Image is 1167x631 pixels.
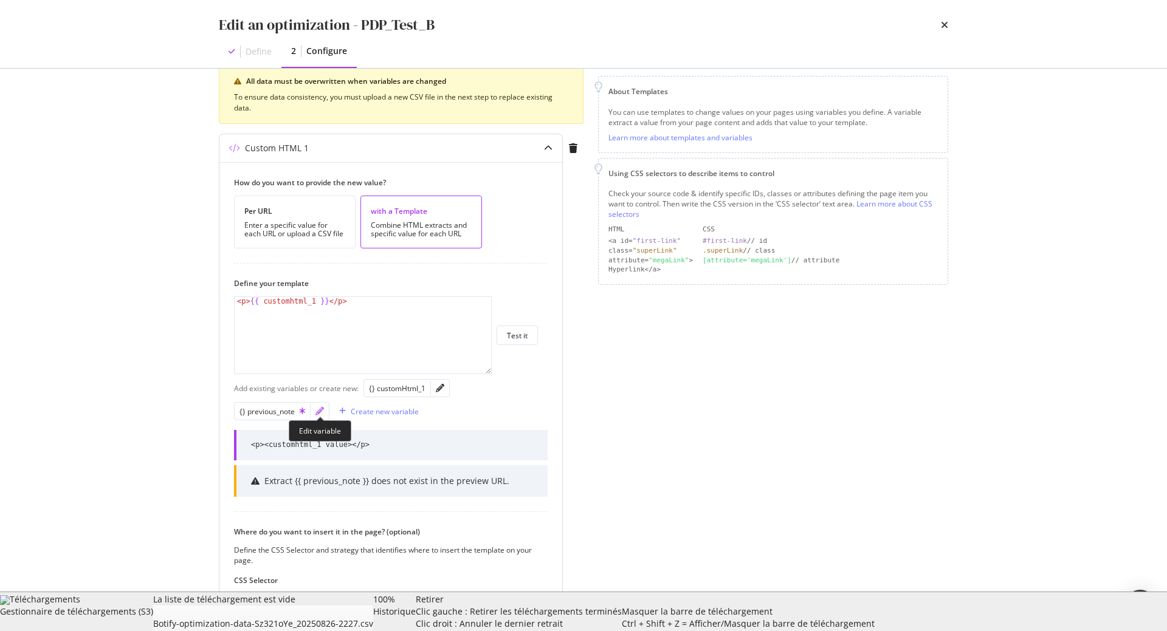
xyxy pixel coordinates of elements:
[633,247,677,254] div: "superLink"
[306,45,347,57] div: Configure
[373,593,416,605] div: 100%
[245,142,309,154] div: Custom HTML 1
[497,326,538,345] button: Test it
[246,76,568,87] div: All data must be overwritten when variables are changed
[622,605,875,618] div: Masquer la barre de téléchargement
[373,605,416,618] div: Historique
[239,406,305,417] div: {} previous_note
[941,15,948,35] div: times
[315,407,324,415] div: pencil
[246,46,272,58] div: Define
[234,383,359,394] div: Add existing variables or create new:
[608,225,693,234] div: HTML
[371,206,472,216] div: with a Template
[10,593,80,605] span: Téléchargements
[153,618,373,630] div: Botify-optimization-data-Sz321oYe_20250826-2227.csv
[234,92,568,114] div: To ensure data consistency, you must upload a new CSV file in the next step to replace existing d...
[334,401,419,421] button: Create new variable
[703,225,938,234] div: CSS
[234,278,538,288] label: Define your template
[219,66,583,124] div: warning banner
[369,381,425,395] button: {} customHtml_1
[703,237,747,245] div: #first-link
[703,246,938,256] div: // class
[251,440,370,450] div: <p><customhtml_1 value></p>
[608,246,693,256] div: class=
[234,177,538,188] label: How do you want to provide the new value?
[608,86,938,97] div: About Templates
[703,247,743,254] div: .superLink
[351,406,419,417] div: Create new variable
[436,384,444,392] div: pencil
[622,618,875,630] div: Ctrl + Shift + Z = Afficher/Masquer la barre de téléchargement
[153,612,154,613] img: wAAACH5BAEAAAAALAAAAAABAAEAAAICRAEAOw==
[369,383,425,394] div: {} customHtml_1
[703,256,938,265] div: // attribute
[608,168,938,179] div: Using CSS selectors to describe items to control
[1126,590,1155,619] div: Open Intercom Messenger
[608,199,932,219] a: Learn more about CSS selectors
[703,256,791,264] div: [attribute='megaLink']
[507,330,528,341] div: Test it
[234,575,538,585] label: CSS Selector
[416,605,622,618] div: Clic gauche : Retirer les téléchargements terminés
[608,132,752,143] a: Learn more about templates and variables
[371,221,472,238] div: Combine HTML extracts and specific value for each URL
[649,256,689,264] div: "megaLink"
[244,206,345,216] div: Per URL
[608,236,693,246] div: <a id=
[703,236,938,246] div: // id
[153,593,373,605] div: La liste de téléchargement est vide
[291,45,296,57] div: 2
[239,404,305,418] button: {} previous_note
[608,107,938,128] div: You can use templates to change values on your pages using variables you define. A variable extra...
[219,15,435,35] div: Edit an optimization - PDP_Test_B
[633,237,681,245] div: "first-link"
[234,527,538,537] label: Where do you want to insert it in the page? (optional)
[289,420,351,442] div: Edit variable
[416,618,622,630] div: Clic droit : Annuler le dernier retrait
[416,593,622,630] div: Retirer
[608,265,693,275] div: Hyperlink</a>
[264,475,509,487] div: Extract {{ previous_note }} does not exist in the preview URL.
[234,545,538,565] div: Define the CSS Selector and strategy that identifies where to insert the template on your page.
[608,256,693,265] div: attribute= >
[608,188,938,219] div: Check your source code & identify specific IDs, classes or attributes defining the page item you ...
[244,221,345,238] div: Enter a specific value for each URL or upload a CSV file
